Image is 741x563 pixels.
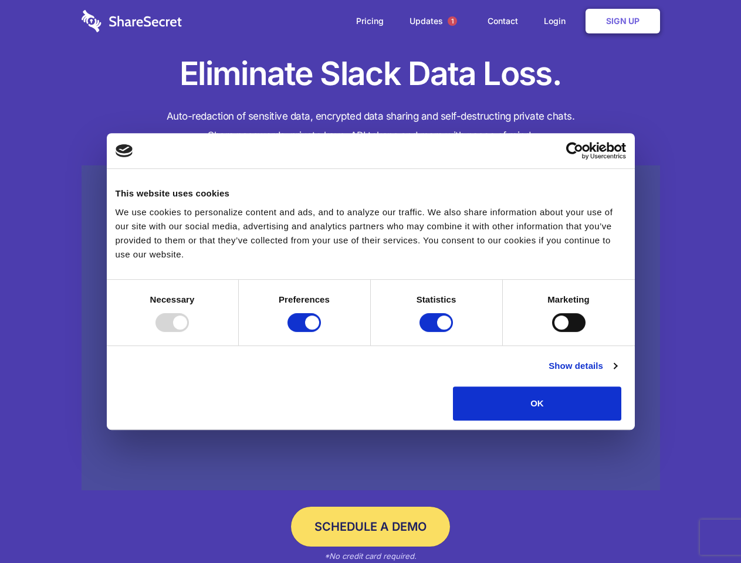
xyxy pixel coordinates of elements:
a: Schedule a Demo [291,507,450,547]
h1: Eliminate Slack Data Loss. [82,53,660,95]
h4: Auto-redaction of sensitive data, encrypted data sharing and self-destructing private chats. Shar... [82,107,660,145]
a: Login [532,3,583,39]
span: 1 [448,16,457,26]
div: This website uses cookies [116,186,626,201]
strong: Necessary [150,294,195,304]
strong: Preferences [279,294,330,304]
em: *No credit card required. [324,551,417,561]
a: Wistia video thumbnail [82,165,660,491]
strong: Marketing [547,294,590,304]
a: Pricing [344,3,395,39]
a: Contact [476,3,530,39]
a: Show details [549,359,617,373]
img: logo-wordmark-white-trans-d4663122ce5f474addd5e946df7df03e33cb6a1c49d2221995e7729f52c070b2.svg [82,10,182,32]
strong: Statistics [417,294,456,304]
button: OK [453,386,621,420]
a: Sign Up [586,9,660,33]
div: We use cookies to personalize content and ads, and to analyze our traffic. We also share informat... [116,205,626,262]
a: Usercentrics Cookiebot - opens in a new window [523,142,626,160]
img: logo [116,144,133,157]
